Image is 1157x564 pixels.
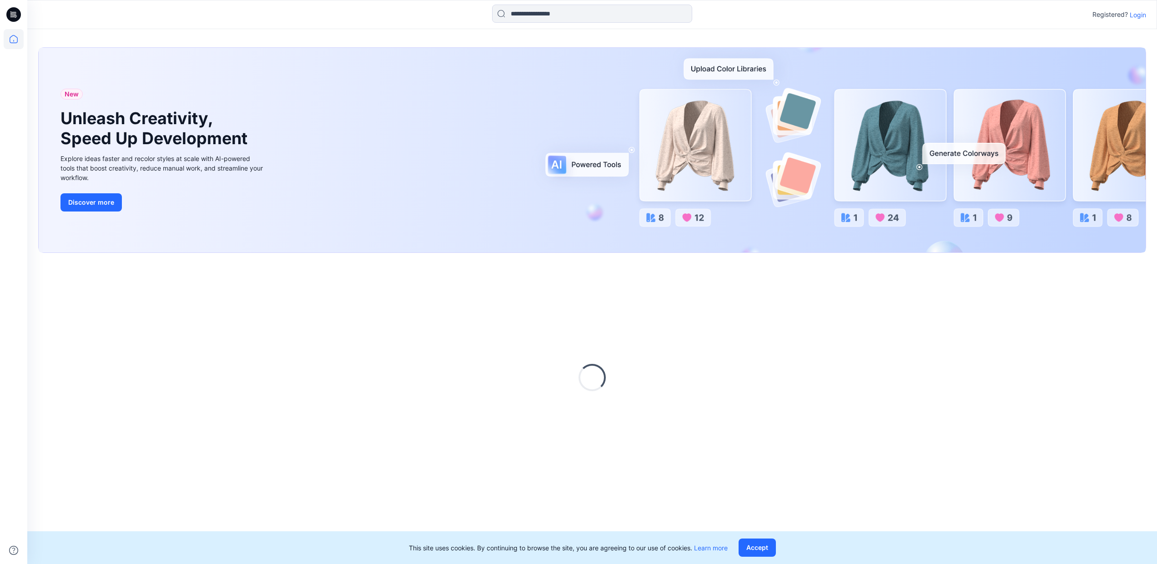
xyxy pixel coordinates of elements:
[65,89,79,100] span: New
[694,544,728,552] a: Learn more
[60,154,265,182] div: Explore ideas faster and recolor styles at scale with AI-powered tools that boost creativity, red...
[739,539,776,557] button: Accept
[60,109,252,148] h1: Unleash Creativity, Speed Up Development
[1130,10,1146,20] p: Login
[409,543,728,553] p: This site uses cookies. By continuing to browse the site, you are agreeing to our use of cookies.
[60,193,265,211] a: Discover more
[60,193,122,211] button: Discover more
[1092,9,1128,20] p: Registered?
